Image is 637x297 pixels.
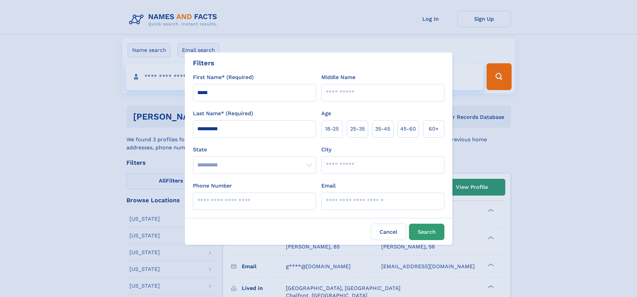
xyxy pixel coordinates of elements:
label: City [321,146,331,154]
span: 35‑45 [375,125,390,133]
label: Phone Number [193,182,232,190]
label: State [193,146,316,154]
div: Filters [193,58,214,68]
span: 60+ [429,125,439,133]
label: Age [321,109,331,118]
button: Search [409,224,444,240]
span: 18‑25 [325,125,339,133]
span: 45‑60 [400,125,416,133]
label: Email [321,182,336,190]
label: Last Name* (Required) [193,109,253,118]
label: Middle Name [321,73,355,81]
label: Cancel [371,224,406,240]
label: First Name* (Required) [193,73,254,81]
span: 25‑35 [350,125,365,133]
